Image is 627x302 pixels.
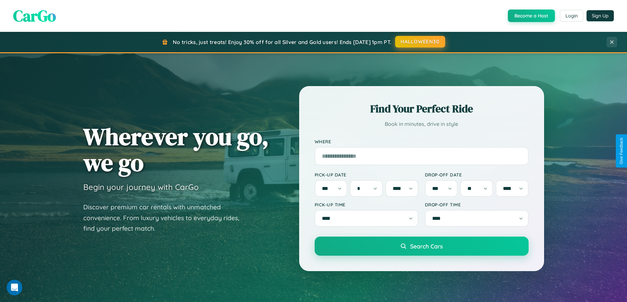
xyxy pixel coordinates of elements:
[425,202,529,207] label: Drop-off Time
[315,172,418,177] label: Pick-up Date
[315,139,529,144] label: Where
[508,10,555,22] button: Become a Host
[83,124,269,175] h1: Wherever you go, we go
[13,5,56,27] span: CarGo
[7,280,22,295] iframe: Intercom live chat
[315,102,529,116] h2: Find Your Perfect Ride
[315,237,529,256] button: Search Cars
[315,119,529,129] p: Book in minutes, drive in style
[410,243,443,250] span: Search Cars
[395,36,445,48] button: HALLOWEEN30
[587,10,614,21] button: Sign Up
[83,202,248,234] p: Discover premium car rentals with unmatched convenience. From luxury vehicles to everyday rides, ...
[425,172,529,177] label: Drop-off Date
[560,10,583,22] button: Login
[315,202,418,207] label: Pick-up Time
[173,39,391,45] span: No tricks, just treats! Enjoy 30% off for all Silver and Gold users! Ends [DATE] 1pm PT.
[619,138,624,164] div: Give Feedback
[83,182,199,192] h3: Begin your journey with CarGo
